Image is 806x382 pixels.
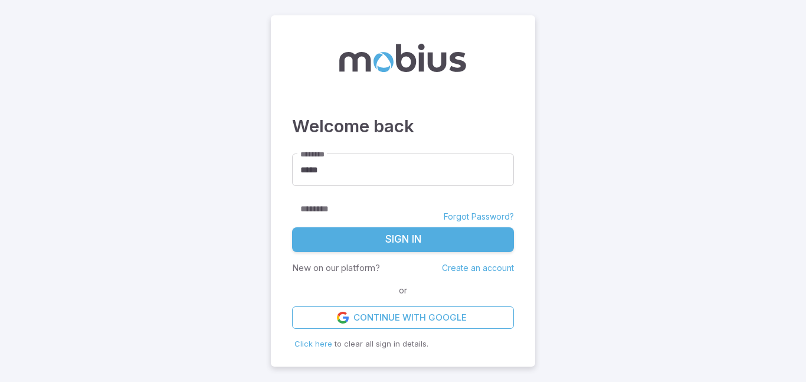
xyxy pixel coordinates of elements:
span: or [396,284,410,297]
h3: Welcome back [292,113,514,139]
a: Forgot Password? [444,211,514,223]
button: Sign In [292,227,514,252]
a: Continue with Google [292,306,514,329]
a: Create an account [442,263,514,273]
p: to clear all sign in details. [294,338,512,350]
p: New on our platform? [292,262,380,275]
span: Click here [294,339,332,348]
